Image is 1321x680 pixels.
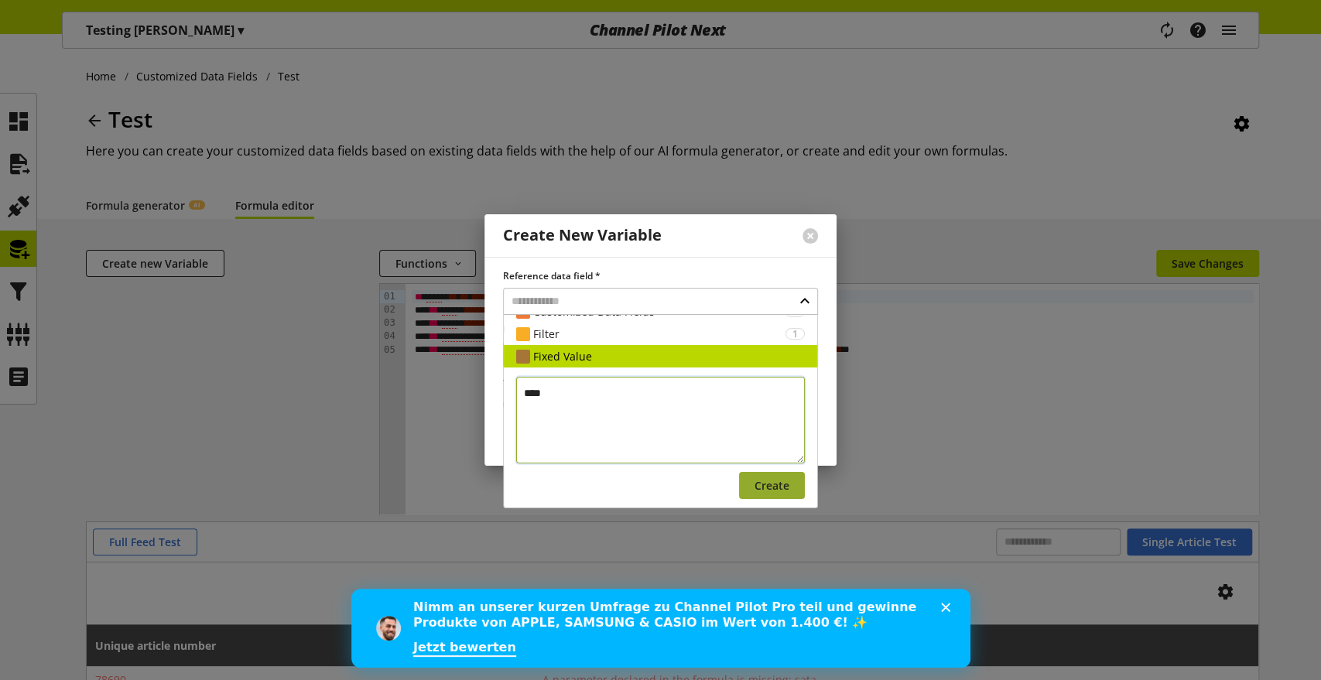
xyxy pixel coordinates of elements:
div: 2 [785,306,805,317]
div: 1 [785,328,805,340]
div: Filter [533,326,785,342]
span: Create [755,477,789,494]
iframe: Intercom live chat banner [351,589,970,668]
button: Create [739,472,805,499]
div: Fixed Value [533,348,805,364]
label: Reference data field * [503,269,818,283]
div: Create New Variable [503,227,662,244]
